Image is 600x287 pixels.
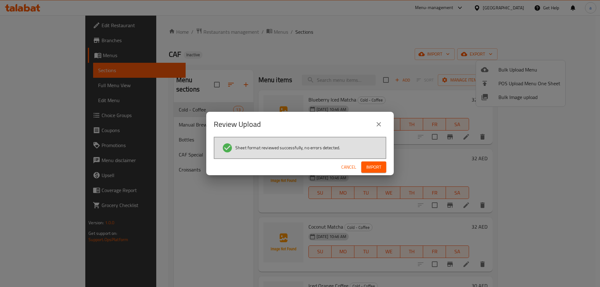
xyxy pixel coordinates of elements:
[366,163,381,171] span: Import
[235,145,340,151] span: Sheet format reviewed successfully, no errors detected.
[214,119,261,129] h2: Review Upload
[371,117,386,132] button: close
[339,161,359,173] button: Cancel
[341,163,356,171] span: Cancel
[361,161,386,173] button: Import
